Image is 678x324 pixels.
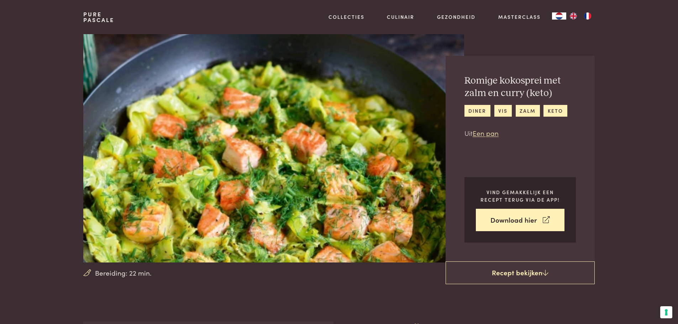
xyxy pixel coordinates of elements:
a: Download hier [476,209,564,231]
a: diner [464,105,490,117]
a: EN [566,12,580,20]
ul: Language list [566,12,595,20]
a: Recept bekijken [446,261,595,284]
button: Uw voorkeuren voor toestemming voor trackingtechnologieën [660,306,672,318]
h2: Romige kokosprei met zalm en curry (keto) [464,75,576,99]
p: Uit [464,128,576,138]
a: Een pan [473,128,499,138]
div: Language [552,12,566,20]
a: Masterclass [498,13,541,21]
img: Romige kokosprei met zalm en curry (keto) [83,34,464,262]
a: vis [494,105,512,117]
a: Culinair [387,13,414,21]
a: Collecties [329,13,364,21]
a: NL [552,12,566,20]
span: Bereiding: 22 min. [95,268,152,278]
p: Vind gemakkelijk een recept terug via de app! [476,188,564,203]
a: Gezondheid [437,13,475,21]
a: zalm [516,105,540,117]
a: PurePascale [83,11,114,23]
a: FR [580,12,595,20]
a: keto [543,105,567,117]
aside: Language selected: Nederlands [552,12,595,20]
